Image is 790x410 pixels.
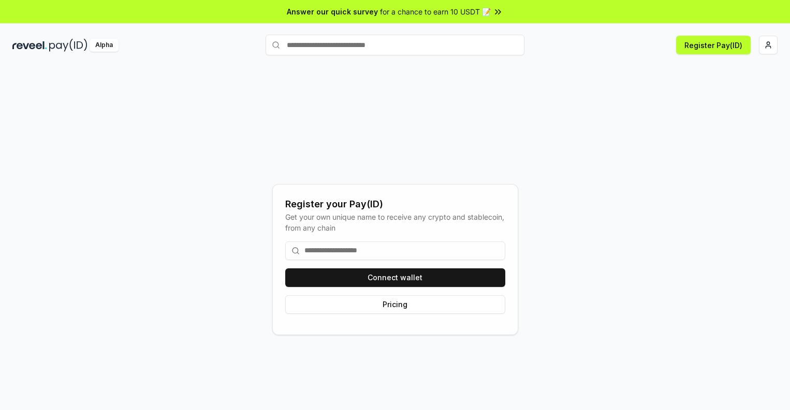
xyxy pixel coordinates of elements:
img: reveel_dark [12,39,47,52]
div: Get your own unique name to receive any crypto and stablecoin, from any chain [285,211,505,233]
div: Alpha [90,39,119,52]
button: Connect wallet [285,268,505,287]
img: pay_id [49,39,87,52]
span: Answer our quick survey [287,6,378,17]
span: for a chance to earn 10 USDT 📝 [380,6,491,17]
button: Register Pay(ID) [676,36,751,54]
button: Pricing [285,295,505,314]
div: Register your Pay(ID) [285,197,505,211]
